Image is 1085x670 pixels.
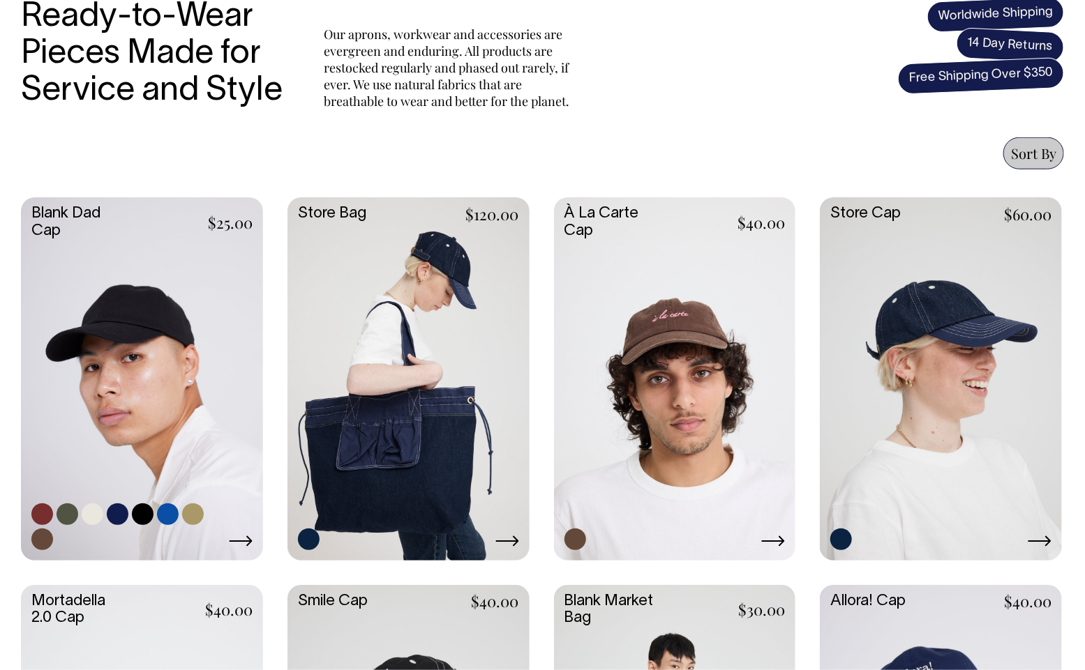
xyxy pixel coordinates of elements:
[1011,144,1056,162] span: Sort By
[324,26,575,109] p: Our aprons, workwear and accessories are evergreen and enduring. All products are restocked regul...
[897,57,1065,95] span: Free Shipping Over $350
[956,27,1065,63] span: 14 Day Returns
